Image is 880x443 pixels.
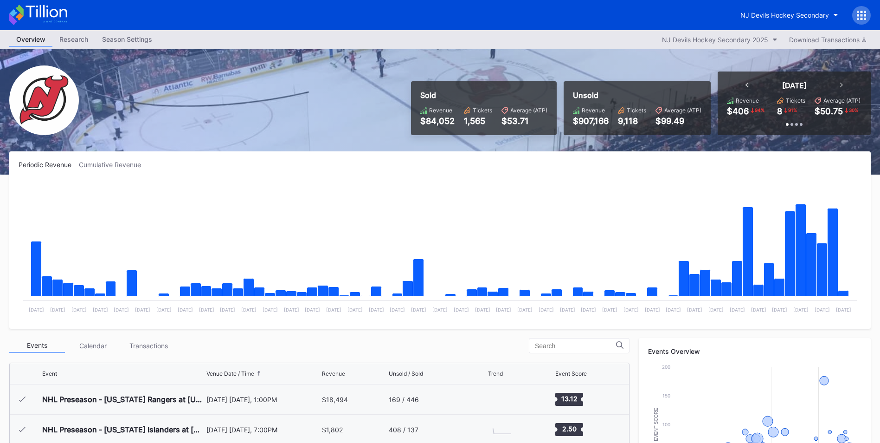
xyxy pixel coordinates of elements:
[95,33,159,46] div: Season Settings
[618,116,646,126] div: 9,118
[730,307,745,313] text: [DATE]
[19,180,861,319] svg: Chart title
[648,347,861,355] div: Events Overview
[121,339,176,353] div: Transactions
[284,307,299,313] text: [DATE]
[93,307,108,313] text: [DATE]
[65,339,121,353] div: Calendar
[369,307,384,313] text: [DATE]
[473,107,492,114] div: Tickets
[79,161,148,169] div: Cumulative Revenue
[220,307,235,313] text: [DATE]
[411,307,426,313] text: [DATE]
[793,307,809,313] text: [DATE]
[322,370,345,377] div: Revenue
[9,33,52,47] a: Overview
[535,342,616,350] input: Search
[50,307,65,313] text: [DATE]
[420,91,547,100] div: Sold
[488,370,503,377] div: Trend
[389,426,418,434] div: 408 / 137
[754,106,765,114] div: 94 %
[582,107,605,114] div: Revenue
[562,425,576,433] text: 2.50
[52,33,95,46] div: Research
[326,307,341,313] text: [DATE]
[751,307,766,313] text: [DATE]
[736,97,759,104] div: Revenue
[645,307,660,313] text: [DATE]
[664,107,701,114] div: Average (ATP)
[29,307,44,313] text: [DATE]
[657,33,782,46] button: NJ Devils Hockey Secondary 2025
[429,107,452,114] div: Revenue
[135,307,150,313] text: [DATE]
[733,7,845,24] button: NJ Devils Hockey Secondary
[454,307,469,313] text: [DATE]
[573,116,609,126] div: $907,166
[95,33,159,47] a: Season Settings
[784,33,871,46] button: Download Transactions
[815,307,830,313] text: [DATE]
[662,422,670,427] text: 100
[786,97,805,104] div: Tickets
[322,426,343,434] div: $1,802
[655,116,701,126] div: $99.49
[687,307,702,313] text: [DATE]
[787,106,798,114] div: 91 %
[782,81,807,90] div: [DATE]
[789,36,866,44] div: Download Transactions
[581,307,596,313] text: [DATE]
[389,370,423,377] div: Unsold / Sold
[777,106,782,116] div: 8
[206,396,320,404] div: [DATE] [DATE], 1:00PM
[9,65,79,135] img: NJ_Devils_Hockey_Secondary.png
[666,307,681,313] text: [DATE]
[114,307,129,313] text: [DATE]
[241,307,257,313] text: [DATE]
[464,116,492,126] div: 1,565
[206,426,320,434] div: [DATE] [DATE], 7:00PM
[488,388,516,411] svg: Chart title
[836,307,851,313] text: [DATE]
[573,91,701,100] div: Unsold
[662,36,768,44] div: NJ Devils Hockey Secondary 2025
[206,370,254,377] div: Venue Date / Time
[263,307,278,313] text: [DATE]
[561,395,577,403] text: 13.12
[488,418,516,441] svg: Chart title
[199,307,214,313] text: [DATE]
[156,307,172,313] text: [DATE]
[19,161,79,169] div: Periodic Revenue
[662,364,670,370] text: 200
[727,106,749,116] div: $406
[823,97,861,104] div: Average (ATP)
[510,107,547,114] div: Average (ATP)
[539,307,554,313] text: [DATE]
[708,307,724,313] text: [DATE]
[42,370,57,377] div: Event
[555,370,587,377] div: Event Score
[9,339,65,353] div: Events
[517,307,533,313] text: [DATE]
[848,106,859,114] div: 30 %
[390,307,405,313] text: [DATE]
[432,307,448,313] text: [DATE]
[178,307,193,313] text: [DATE]
[52,33,95,47] a: Research
[740,11,829,19] div: NJ Devils Hockey Secondary
[305,307,320,313] text: [DATE]
[496,307,511,313] text: [DATE]
[627,107,646,114] div: Tickets
[623,307,639,313] text: [DATE]
[475,307,490,313] text: [DATE]
[662,393,670,398] text: 150
[654,408,659,441] text: Event Score
[347,307,363,313] text: [DATE]
[71,307,87,313] text: [DATE]
[772,307,787,313] text: [DATE]
[815,106,843,116] div: $50.75
[389,396,419,404] div: 169 / 446
[322,396,348,404] div: $18,494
